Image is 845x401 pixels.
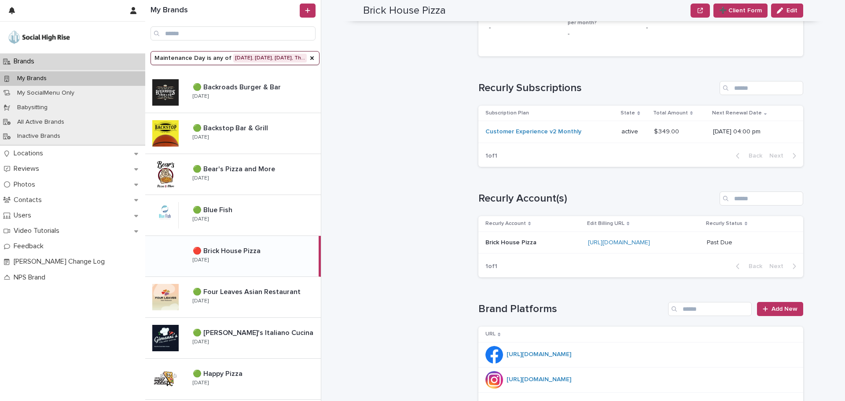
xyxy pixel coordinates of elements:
p: [DATE] 04:00 pm [713,128,789,136]
h1: Brand Platforms [478,303,665,316]
p: [DATE] [193,175,209,181]
a: 🟢 Four Leaves Asian Restaurant🟢 Four Leaves Asian Restaurant [DATE] [145,277,321,318]
p: 🟢 Bear's Pizza and More [193,163,277,173]
p: [DATE] [193,298,209,304]
p: All Active Brands [10,118,71,126]
tr: [URL][DOMAIN_NAME] [478,342,803,367]
p: [PERSON_NAME] Change Log [10,258,112,266]
button: Back [729,262,766,270]
span: Edit [786,7,797,14]
p: [DATE] [193,134,209,140]
p: Users [10,211,38,220]
a: 🔴 Brick House Pizza🔴 Brick House Pizza [DATE] [145,236,321,277]
h2: Brick House Pizza [363,4,446,17]
p: My Brands [10,75,54,82]
p: 🟢 [PERSON_NAME]'s Italiano Cucina [193,327,315,337]
a: 🟢 Bear's Pizza and More🟢 Bear's Pizza and More [DATE] [145,154,321,195]
p: 🟢 Backroads Burger & Bar [193,81,283,92]
button: Next [766,262,803,270]
input: Search [720,81,803,95]
p: URL [485,329,496,339]
a: [URL][DOMAIN_NAME] [507,351,571,357]
h1: Recurly Account(s) [478,192,716,205]
p: - [646,23,714,33]
p: 🟢 Blue Fish [193,204,234,214]
a: 🟢 Happy Pizza🟢 Happy Pizza [DATE] [145,359,321,400]
p: Total Amount [653,108,688,118]
p: Subscription Plan [485,108,529,118]
span: Add New [772,306,797,312]
span: Next [769,153,789,159]
p: 🔴 Brick House Pizza [193,245,262,255]
p: Past Due [707,237,734,246]
p: State [621,108,635,118]
input: Search [668,302,752,316]
a: 🟢 [PERSON_NAME]'s Italiano Cucina🟢 [PERSON_NAME]'s Italiano Cucina [DATE] [145,318,321,359]
span: On average, how many Facebook Ads Campaigns do you run for your client per month? [568,1,632,26]
p: Photos [10,180,42,189]
p: Edit Billing URL [587,219,625,228]
h1: My Brands [151,6,298,15]
button: Back [729,152,766,160]
p: [DATE] [193,257,209,263]
p: - [568,29,636,39]
tr: Brick House PizzaBrick House Pizza [URL][DOMAIN_NAME]Past DuePast Due [478,232,803,254]
button: Maintenance Day [151,51,320,65]
button: Edit [771,4,803,18]
a: Customer Experience v2 Monthly [485,128,581,136]
p: $ 349.00 [654,126,681,136]
p: My SocialMenu Only [10,89,81,97]
p: 🟢 Backstop Bar & Grill [193,122,270,132]
p: 🟢 Four Leaves Asian Restaurant [193,286,302,296]
p: Inactive Brands [10,132,67,140]
p: Brands [10,57,41,66]
p: 🟢 Happy Pizza [193,368,244,378]
a: 🟢 Backstop Bar & Grill🟢 Backstop Bar & Grill [DATE] [145,113,321,154]
p: Feedback [10,242,51,250]
p: [DATE] [193,93,209,99]
button: Next [766,152,803,160]
p: Contacts [10,196,49,204]
p: 1 of 1 [478,145,504,167]
button: ➕ Client Form [713,4,768,18]
a: 🟢 Blue Fish🟢 Blue Fish [DATE] [145,195,321,236]
a: Add New [757,302,803,316]
p: NPS Brand [10,273,52,282]
p: Recurly Account [485,219,526,228]
p: Recurly Status [706,219,742,228]
h1: Recurly Subscriptions [478,82,716,95]
a: [URL][DOMAIN_NAME] [588,239,650,246]
p: Reviews [10,165,46,173]
p: Brick House Pizza [485,237,538,246]
a: [URL][DOMAIN_NAME] [507,376,571,383]
p: Video Tutorials [10,227,66,235]
p: - [489,23,557,33]
span: ➕ Client Form [719,6,762,15]
span: Back [743,153,762,159]
p: Next Renewal Date [712,108,762,118]
input: Search [720,191,803,206]
p: 1 of 1 [478,256,504,277]
p: Babysitting [10,104,55,111]
img: o5DnuTxEQV6sW9jFYBBf [7,29,71,46]
tr: [URL][DOMAIN_NAME] [478,367,803,392]
tr: Customer Experience v2 Monthly active$ 349.00$ 349.00 [DATE] 04:00 pm [478,121,803,143]
span: Back [743,263,762,269]
p: Locations [10,149,50,158]
p: active [621,128,647,136]
span: Next [769,263,789,269]
p: [DATE] [193,339,209,345]
p: [DATE] [193,216,209,222]
input: Search [151,26,316,40]
a: 🟢 Backroads Burger & Bar🟢 Backroads Burger & Bar [DATE] [145,72,321,113]
p: [DATE] [193,380,209,386]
